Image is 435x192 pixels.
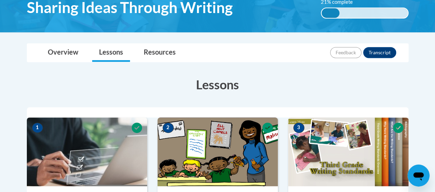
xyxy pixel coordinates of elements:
[27,76,409,93] h3: Lessons
[288,117,409,186] img: Course Image
[32,123,43,133] span: 1
[92,44,130,62] a: Lessons
[163,123,174,133] span: 2
[322,8,340,18] div: 21% complete
[407,165,429,187] iframe: Button to launch messaging window
[41,44,85,62] a: Overview
[363,47,396,58] button: Transcript
[330,47,361,58] button: Feedback
[137,44,183,62] a: Resources
[293,123,304,133] span: 3
[157,117,278,186] img: Course Image
[27,117,147,186] img: Course Image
